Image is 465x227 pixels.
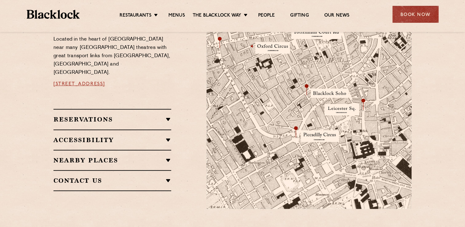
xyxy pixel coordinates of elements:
[53,177,171,184] h2: Contact Us
[168,13,185,19] a: Menus
[258,13,275,19] a: People
[193,13,241,19] a: The Blacklock Way
[392,6,439,23] div: Book Now
[27,10,80,19] img: BL_Textured_Logo-footer-cropped.svg
[290,13,309,19] a: Gifting
[53,82,105,86] a: [STREET_ADDRESS]
[345,152,432,209] img: svg%3E
[120,13,152,19] a: Restaurants
[53,116,171,123] h2: Reservations
[53,35,171,77] p: Located in the heart of [GEOGRAPHIC_DATA] near many [GEOGRAPHIC_DATA] theatres with great transpo...
[53,136,171,144] h2: Accessibility
[324,13,350,19] a: Our News
[53,157,171,164] h2: Nearby Places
